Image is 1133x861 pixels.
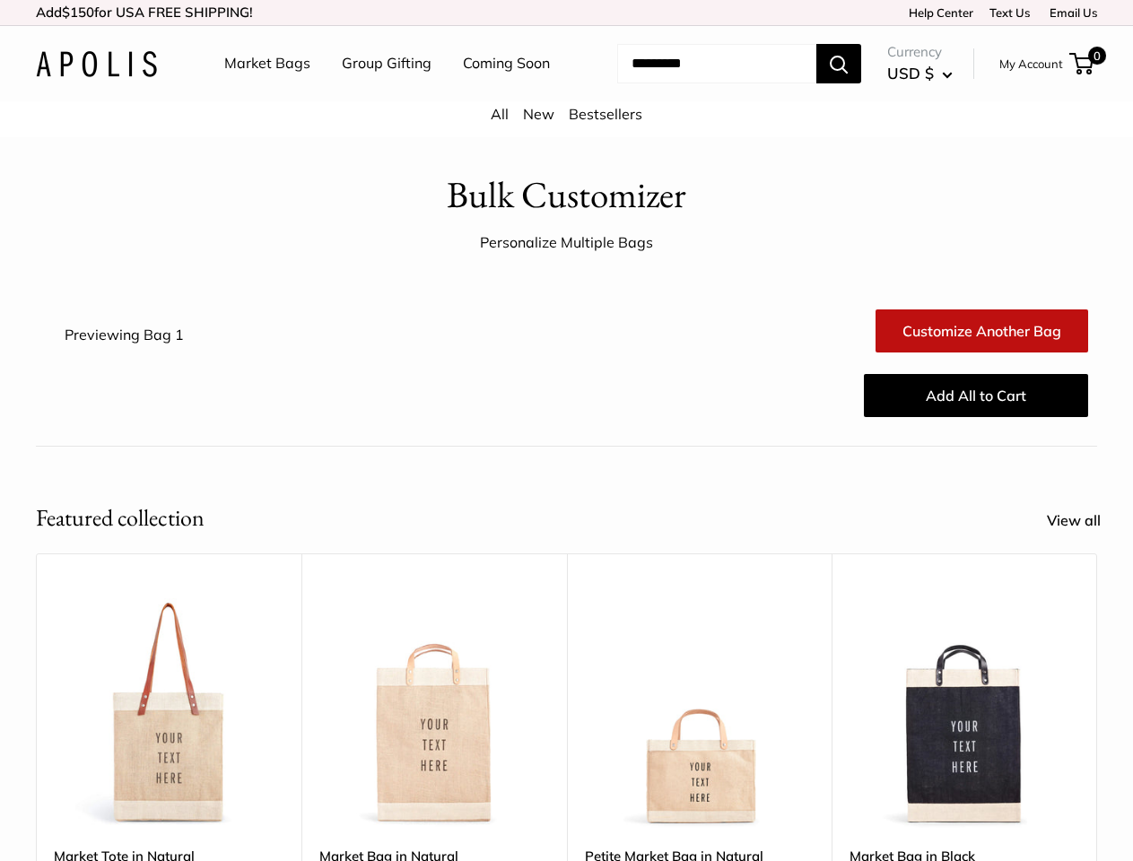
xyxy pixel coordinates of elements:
[850,598,1079,828] a: Market Bag in BlackMarket Bag in Black
[1043,5,1097,20] a: Email Us
[224,50,310,77] a: Market Bags
[989,5,1030,20] a: Text Us
[491,105,509,123] a: All
[65,326,184,344] span: Previewing Bag 1
[319,598,549,828] a: Market Bag in NaturalMarket Bag in Natural
[617,44,816,83] input: Search...
[876,309,1088,352] a: Customize Another Bag
[902,5,973,20] a: Help Center
[585,598,815,828] img: Petite Market Bag in Natural
[850,598,1079,828] img: Market Bag in Black
[480,230,653,257] div: Personalize Multiple Bags
[342,50,431,77] a: Group Gifting
[54,598,283,828] img: description_Make it yours with custom printed text.
[887,59,953,88] button: USD $
[463,50,550,77] a: Coming Soon
[36,500,205,535] h2: Featured collection
[1047,508,1120,535] a: View all
[1071,53,1094,74] a: 0
[62,4,94,21] span: $150
[1088,47,1106,65] span: 0
[887,39,953,65] span: Currency
[816,44,861,83] button: Search
[523,105,554,123] a: New
[999,53,1063,74] a: My Account
[36,51,157,77] img: Apolis
[864,374,1088,417] button: Add All to Cart
[569,105,642,123] a: Bestsellers
[887,64,934,83] span: USD $
[447,169,686,222] h1: Bulk Customizer
[319,598,549,828] img: Market Bag in Natural
[585,598,815,828] a: Petite Market Bag in Naturaldescription_Effortless style that elevates every moment
[54,598,283,828] a: description_Make it yours with custom printed text.description_The Original Market bag in its 4 n...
